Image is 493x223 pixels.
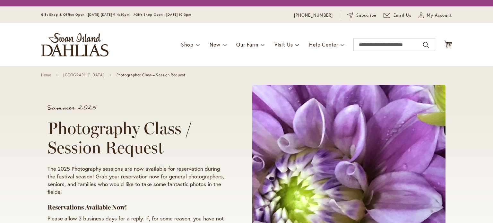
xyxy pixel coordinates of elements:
span: Gift Shop Open - [DATE] 10-3pm [135,13,191,17]
h1: Photography Class / Session Request [48,119,228,157]
span: Visit Us [274,41,293,48]
span: Subscribe [356,12,376,19]
a: Email Us [384,12,412,19]
span: Help Center [309,41,338,48]
a: [PHONE_NUMBER] [294,12,333,19]
span: Photographer Class – Session Request [117,73,186,77]
strong: Reservations Available Now! [48,203,127,211]
span: My Account [427,12,452,19]
span: Our Farm [236,41,258,48]
a: [GEOGRAPHIC_DATA] [63,73,104,77]
button: My Account [419,12,452,19]
span: New [210,41,220,48]
a: store logo [41,33,108,56]
p: The 2025 Photography sessions are now available for reservation during the festival season! Grab ... [48,165,228,196]
button: Search [423,40,429,50]
a: Home [41,73,51,77]
span: Email Us [394,12,412,19]
span: Gift Shop & Office Open - [DATE]-[DATE] 9-4:30pm / [41,13,135,17]
a: Subscribe [347,12,376,19]
span: Shop [181,41,194,48]
p: Summer 2025 [48,105,228,111]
